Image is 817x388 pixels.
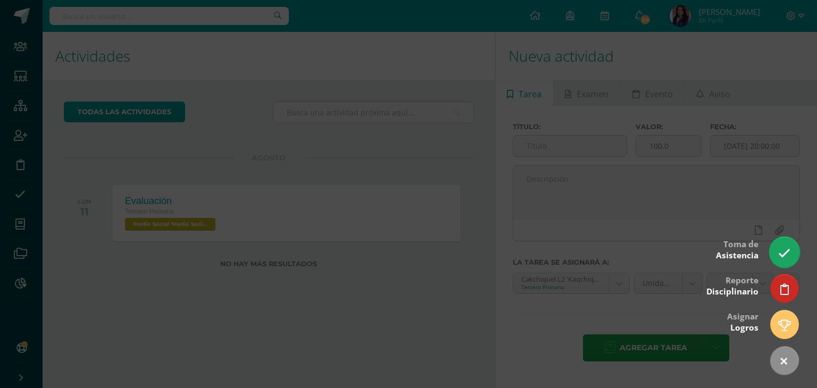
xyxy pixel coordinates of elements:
div: Reporte [706,268,758,302]
span: Disciplinario [706,286,758,297]
span: Asistencia [716,250,758,261]
div: Asignar [727,304,758,339]
span: Logros [730,322,758,333]
div: Toma de [716,232,758,266]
